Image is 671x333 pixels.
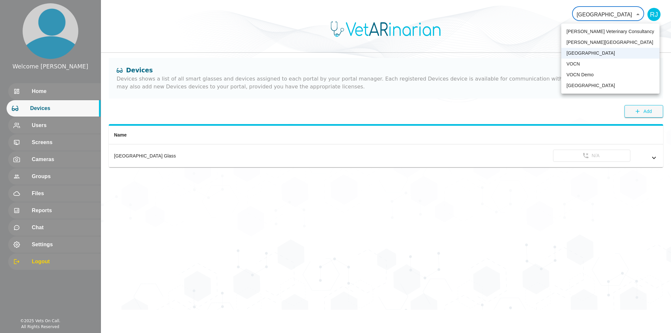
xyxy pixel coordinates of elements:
li: [PERSON_NAME][GEOGRAPHIC_DATA] [561,37,660,48]
li: VOCN [561,59,660,69]
li: [PERSON_NAME] Veterinary Consultancy [561,26,660,37]
li: VOCN Demo [561,69,660,80]
li: [GEOGRAPHIC_DATA] [561,80,660,91]
li: [GEOGRAPHIC_DATA] [561,48,660,59]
